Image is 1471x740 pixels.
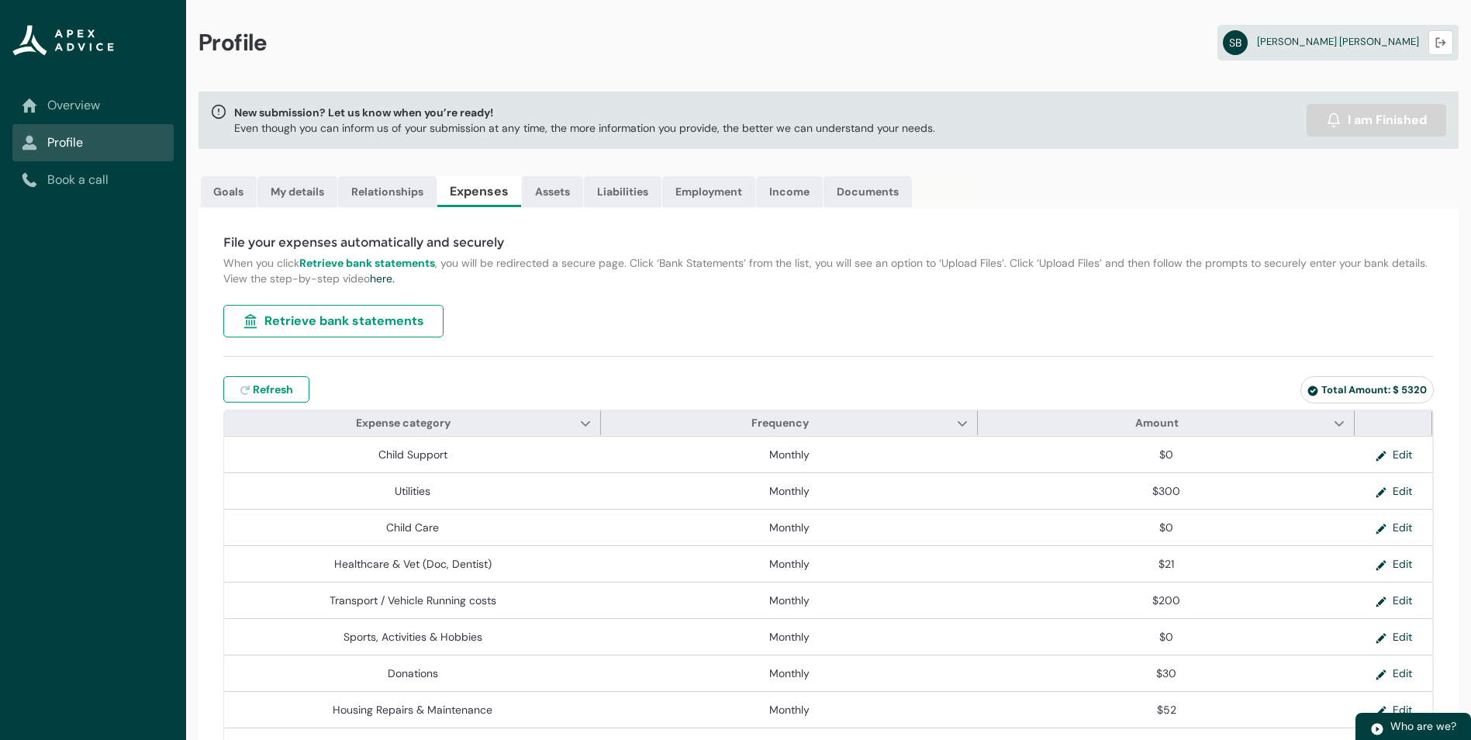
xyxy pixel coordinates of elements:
[199,28,268,57] span: Profile
[1363,589,1424,612] button: Edit
[1326,112,1342,128] img: alarm.svg
[299,256,435,270] strong: Retrieve bank statements
[1158,557,1174,571] lightning-formatted-number: $21
[22,171,164,189] a: Book a call
[1390,719,1456,733] span: Who are we?
[243,313,258,329] img: landmark.svg
[1363,662,1424,685] button: Edit
[201,176,257,207] a: Goals
[344,630,482,644] lightning-base-formatted-text: Sports, Activities & Hobbies
[395,484,430,498] lightning-base-formatted-text: Utilities
[1257,35,1419,48] span: [PERSON_NAME] [PERSON_NAME]
[769,703,810,717] lightning-base-formatted-text: Monthly
[1217,25,1459,61] a: SB[PERSON_NAME] [PERSON_NAME]
[1348,111,1427,130] span: I am Finished
[1307,104,1446,137] button: I am Finished
[338,176,437,207] a: Relationships
[1152,593,1180,607] lightning-formatted-number: $200
[1156,666,1176,680] lightning-formatted-number: $30
[437,176,521,207] a: Expenses
[257,176,337,207] a: My details
[12,25,114,56] img: Apex Advice Group
[234,120,935,136] p: Even though you can inform us of your submission at any time, the more information you provide, t...
[662,176,755,207] a: Employment
[1159,630,1173,644] lightning-formatted-number: $0
[22,133,164,152] a: Profile
[223,376,309,403] button: Refresh
[1223,30,1248,55] abbr: SB
[1363,479,1424,503] button: Edit
[370,271,395,285] a: here.
[824,176,912,207] a: Documents
[1363,625,1424,648] button: Edit
[333,703,492,717] lightning-base-formatted-text: Housing Repairs & Maintenance
[769,666,810,680] lightning-base-formatted-text: Monthly
[264,312,424,330] span: Retrieve bank statements
[223,233,1434,252] h4: File your expenses automatically and securely
[1307,383,1427,396] span: Total Amount: $ 5320
[253,382,293,397] span: Refresh
[1363,516,1424,539] button: Edit
[334,557,492,571] lightning-base-formatted-text: Healthcare & Vet (Doc, Dentist)
[388,666,438,680] lightning-base-formatted-text: Donations
[1152,484,1180,498] lightning-formatted-number: $300
[223,305,444,337] button: Retrieve bank statements
[769,630,810,644] lightning-base-formatted-text: Monthly
[769,448,810,462] lightning-base-formatted-text: Monthly
[1363,698,1424,721] button: Edit
[769,520,810,534] lightning-base-formatted-text: Monthly
[1157,703,1176,717] lightning-formatted-number: $52
[234,105,935,120] span: New submission? Let us know when you’re ready!
[223,255,1434,286] p: When you click , you will be redirected a secure page. Click ‘Bank Statements’ from the list, you...
[1159,448,1173,462] lightning-formatted-number: $0
[756,176,823,207] a: Income
[1363,443,1424,466] button: Edit
[769,593,810,607] lightning-base-formatted-text: Monthly
[584,176,661,207] a: Liabilities
[1370,722,1384,736] img: play.svg
[769,484,810,498] lightning-base-formatted-text: Monthly
[1159,520,1173,534] lightning-formatted-number: $0
[330,593,496,607] lightning-base-formatted-text: Transport / Vehicle Running costs
[522,176,583,207] a: Assets
[12,87,174,199] nav: Sub page
[386,520,439,534] lightning-base-formatted-text: Child Care
[1363,552,1424,576] button: Edit
[378,448,447,462] lightning-base-formatted-text: Child Support
[22,96,164,115] a: Overview
[769,557,810,571] lightning-base-formatted-text: Monthly
[1428,30,1453,55] button: Logout
[1300,376,1434,403] lightning-badge: Total Amount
